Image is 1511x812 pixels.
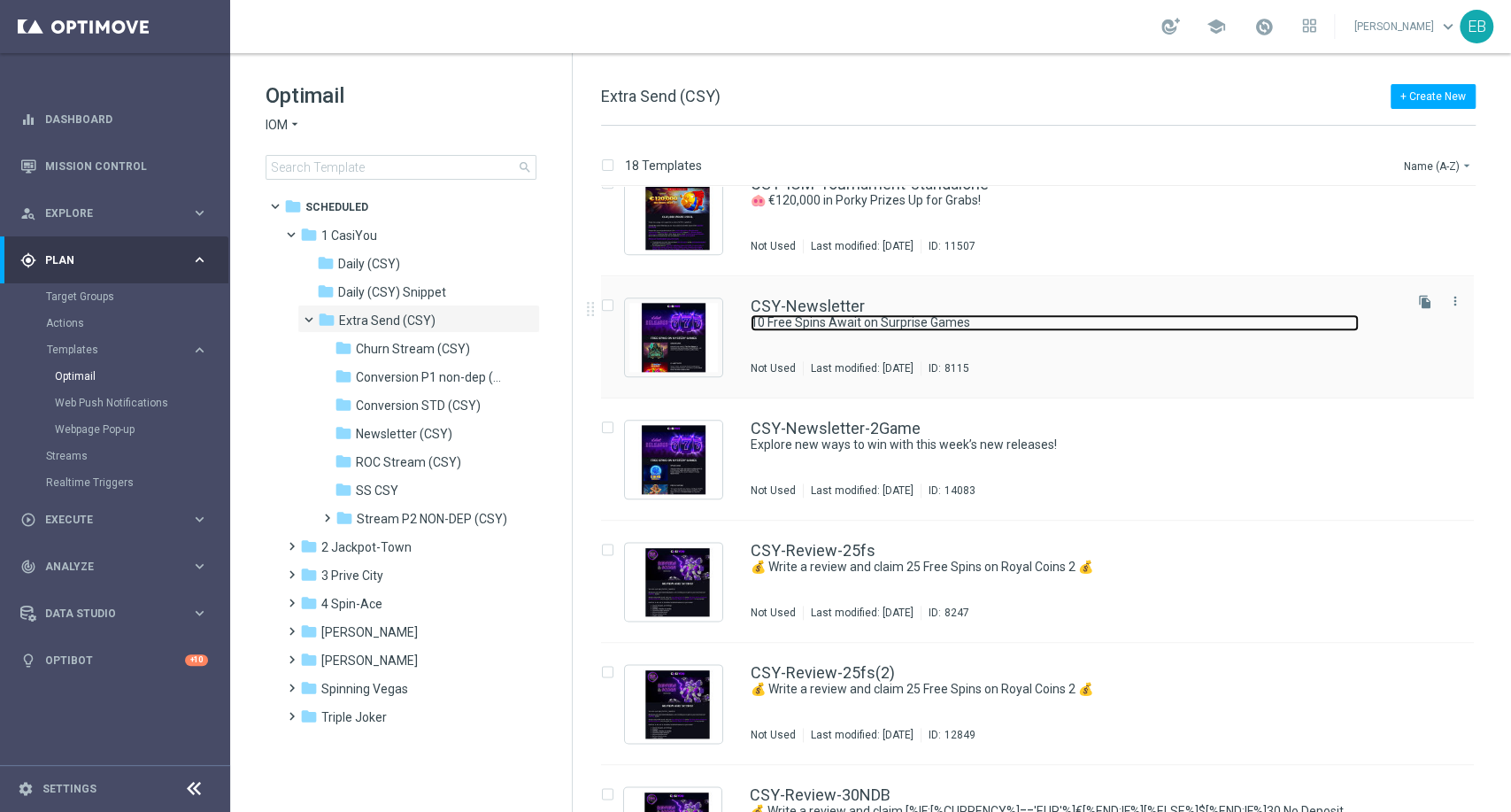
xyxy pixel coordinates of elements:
span: 1 CasiYou [321,228,377,244]
span: ROC Stream (CSY) [356,454,461,470]
div: Plan [20,252,191,268]
a: CSY-Review-25fs [751,543,875,559]
span: Conversion STD (CSY) [356,398,481,414]
a: Target Groups [46,290,184,304]
div: Templates [46,336,228,443]
i: keyboard_arrow_right [191,605,208,622]
a: Explore new ways to win with this week’s new releases! [751,437,1359,453]
i: folder [318,311,335,329]
span: Churn Stream (CSY) [356,341,470,357]
a: Webpage Pop-up [55,422,184,437]
div: Actions [46,310,228,336]
img: 8247.jpeg [629,547,718,616]
span: Robby Riches [321,653,418,669]
i: gps_fixed [20,252,36,268]
span: school [1206,17,1226,36]
i: arrow_drop_down [288,117,302,134]
span: Stream P2 NON-DEP (CSY) [357,511,507,527]
i: arrow_drop_down [1460,159,1474,173]
div: 🐽 €120,000 in Porky Prizes Up for Grabs! [751,192,1399,209]
div: Press SPACE to select this row. [583,154,1507,276]
a: 💰 Write a review and claim 25 Free Spins on Royal Coins 2 💰 [751,681,1359,698]
div: Mission Control [20,143,208,189]
img: 11507.jpeg [629,181,718,250]
div: Press SPACE to select this row. [583,398,1507,521]
div: Not Used [751,728,796,742]
button: play_circle_outline Execute keyboard_arrow_right [19,513,209,527]
button: gps_fixed Plan keyboard_arrow_right [19,253,209,267]
span: Explore [45,208,191,219]
a: CSY-Newsletter-2Game [751,421,921,437]
div: Templates [47,344,191,355]
i: keyboard_arrow_right [191,511,208,528]
div: 14083 [944,483,975,498]
span: Scheduled [305,199,368,215]
div: 💰 Write a review and claim 25 Free Spins on Royal Coins 2 💰 [751,559,1399,576]
i: folder [335,367,352,385]
input: Search Template [266,155,536,180]
i: folder [300,226,318,244]
p: 18 Templates [625,158,702,174]
button: Data Studio keyboard_arrow_right [19,607,209,621]
a: Streams [46,449,184,463]
div: 11507 [944,239,975,253]
button: + Create New [1391,84,1476,109]
a: CSY-Review-30NDB [750,787,890,803]
span: Analyze [45,561,191,572]
i: folder [284,197,302,215]
div: Realtime Triggers [46,469,228,496]
div: equalizer Dashboard [19,112,209,127]
span: Execute [45,514,191,525]
div: Last modified: [DATE] [804,483,921,498]
img: 12849.jpeg [629,669,718,739]
i: folder [335,396,352,414]
div: Explore new ways to win with this week’s new releases! [751,437,1399,453]
div: Optibot [20,637,208,684]
div: Webpage Pop-up [55,416,228,443]
div: Not Used [751,361,796,375]
a: Mission Control [45,143,208,189]
button: more_vert [1446,290,1464,312]
div: Press SPACE to select this row. [583,276,1507,398]
a: Dashboard [45,96,208,143]
div: Last modified: [DATE] [804,728,921,742]
div: ID: [921,239,975,253]
span: Reel Roger [321,624,418,640]
div: Last modified: [DATE] [804,606,921,620]
div: ID: [921,361,969,375]
img: 8115.jpeg [629,303,718,372]
div: ID: [921,483,975,498]
span: 4 Spin-Ace [321,596,382,612]
div: 8115 [944,361,969,375]
span: search [518,160,532,174]
button: Name (A-Z)arrow_drop_down [1402,155,1476,176]
div: lightbulb Optibot +10 [19,653,209,668]
i: keyboard_arrow_right [191,342,208,359]
div: Not Used [751,606,796,620]
a: 10 Free Spins Await on Surprise Games [751,314,1359,331]
div: Data Studio [20,606,191,622]
span: Daily (CSY) Snippet [338,284,446,300]
i: folder [317,282,335,300]
div: Streams [46,443,228,469]
i: folder [300,566,318,584]
i: play_circle_outline [20,512,36,528]
div: Dashboard [20,96,208,143]
i: folder [300,623,318,640]
span: Daily (CSY) [338,256,400,272]
div: 8247 [944,606,969,620]
div: Analyze [20,559,191,575]
div: +10 [185,654,208,666]
a: 💰 Write a review and claim 25 Free Spins on Royal Coins 2 💰 [751,559,1359,576]
div: Press SPACE to select this row. [583,643,1507,765]
a: Web Push Notifications [55,396,184,410]
a: CSY-Review-25fs(2) [751,665,895,681]
div: ID: [921,606,969,620]
div: Execute [20,512,191,528]
button: Mission Control [19,159,209,174]
span: 3 Prive City [321,568,383,584]
i: folder [300,594,318,612]
div: 10 Free Spins Await on Surprise Games [751,314,1399,331]
div: ID: [921,728,975,742]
